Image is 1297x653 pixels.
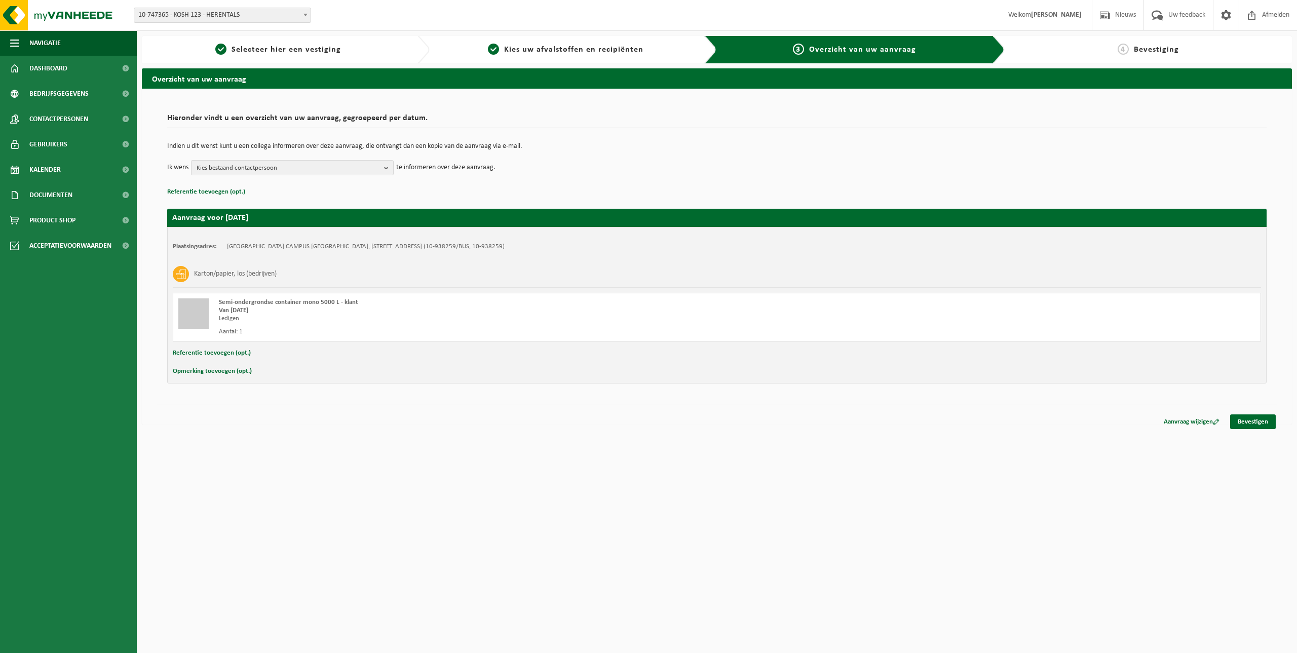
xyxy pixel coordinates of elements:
a: Aanvraag wijzigen [1156,414,1227,429]
div: Aantal: 1 [219,328,757,336]
p: Indien u dit wenst kunt u een collega informeren over deze aanvraag, die ontvangt dan een kopie v... [167,143,1267,150]
h3: Karton/papier, los (bedrijven) [194,266,277,282]
span: Kalender [29,157,61,182]
strong: Van [DATE] [219,307,248,314]
button: Referentie toevoegen (opt.) [173,347,251,360]
span: 1 [215,44,226,55]
span: Selecteer hier een vestiging [232,46,341,54]
strong: [PERSON_NAME] [1031,11,1082,19]
button: Kies bestaand contactpersoon [191,160,394,175]
span: 4 [1118,44,1129,55]
h2: Hieronder vindt u een overzicht van uw aanvraag, gegroepeerd per datum. [167,114,1267,128]
span: 2 [488,44,499,55]
span: Contactpersonen [29,106,88,132]
p: Ik wens [167,160,188,175]
span: Gebruikers [29,132,67,157]
span: Documenten [29,182,72,208]
a: Bevestigen [1230,414,1276,429]
a: 2Kies uw afvalstoffen en recipiënten [435,44,697,56]
span: 10-747365 - KOSH 123 - HERENTALS [134,8,311,22]
p: te informeren over deze aanvraag. [396,160,495,175]
span: Semi-ondergrondse container mono 5000 L - klant [219,299,358,305]
span: Acceptatievoorwaarden [29,233,111,258]
span: Product Shop [29,208,75,233]
strong: Plaatsingsadres: [173,243,217,250]
span: 10-747365 - KOSH 123 - HERENTALS [134,8,311,23]
span: 3 [793,44,804,55]
span: Dashboard [29,56,67,81]
span: Overzicht van uw aanvraag [809,46,916,54]
button: Opmerking toevoegen (opt.) [173,365,252,378]
h2: Overzicht van uw aanvraag [142,68,1292,88]
span: Navigatie [29,30,61,56]
span: Kies bestaand contactpersoon [197,161,380,176]
strong: Aanvraag voor [DATE] [172,214,248,222]
span: Bedrijfsgegevens [29,81,89,106]
td: [GEOGRAPHIC_DATA] CAMPUS [GEOGRAPHIC_DATA], [STREET_ADDRESS] (10-938259/BUS, 10-938259) [227,243,505,251]
a: 1Selecteer hier een vestiging [147,44,409,56]
div: Ledigen [219,315,757,323]
button: Referentie toevoegen (opt.) [167,185,245,199]
span: Bevestiging [1134,46,1179,54]
span: Kies uw afvalstoffen en recipiënten [504,46,643,54]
